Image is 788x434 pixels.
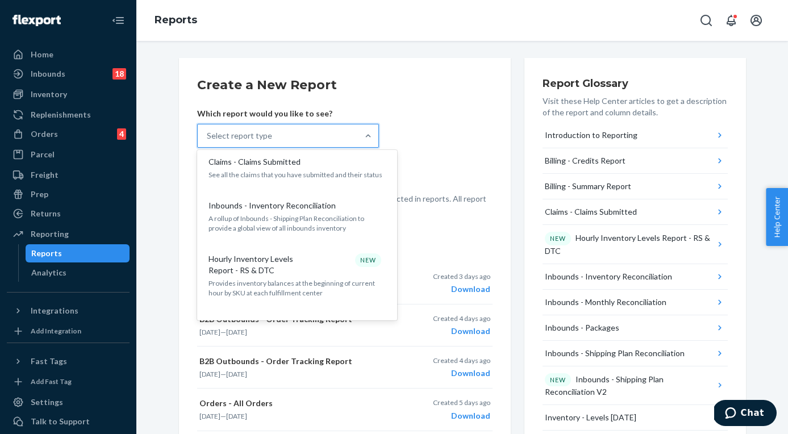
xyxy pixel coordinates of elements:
[7,225,130,243] a: Reporting
[543,315,728,341] button: Inbounds - Packages
[543,199,728,225] button: Claims - Claims Submitted
[433,272,490,281] p: Created 3 days ago
[209,156,301,168] p: Claims - Claims Submitted
[209,253,318,276] p: Hourly Inventory Levels Report - RS & DTC
[543,290,728,315] button: Inbounds - Monthly Reconciliation
[197,108,379,119] p: Which report would you like to see?
[545,130,637,141] div: Introduction to Reporting
[545,271,672,282] div: Inbounds - Inventory Reconciliation
[199,370,220,378] time: [DATE]
[7,85,130,103] a: Inventory
[31,149,55,160] div: Parcel
[145,4,206,37] ol: breadcrumbs
[31,208,61,219] div: Returns
[545,373,715,398] div: Inbounds - Shipping Plan Reconciliation V2
[199,411,391,421] p: —
[209,318,330,329] p: Inbounds - Monthly Reconciliation
[209,200,336,211] p: Inbounds - Inventory Reconciliation
[7,205,130,223] a: Returns
[7,125,130,143] a: Orders4
[360,256,376,265] p: NEW
[7,412,130,431] button: Talk to Support
[433,410,490,422] div: Download
[7,106,130,124] a: Replenishments
[545,206,637,218] div: Claims - Claims Submitted
[31,128,58,140] div: Orders
[543,264,728,290] button: Inbounds - Inventory Reconciliation
[209,214,386,233] p: A rollup of Inbounds - Shipping Plan Reconciliation to provide a global view of all inbounds inve...
[543,341,728,366] button: Inbounds - Shipping Plan Reconciliation
[31,248,62,259] div: Reports
[7,352,130,370] button: Fast Tags
[543,95,728,118] p: Visit these Help Center articles to get a description of the report and column details.
[31,267,66,278] div: Analytics
[545,155,626,166] div: Billing - Credits Report
[543,405,728,431] button: Inventory - Levels [DATE]
[714,400,777,428] iframe: Opens a widget where you can chat to one of our agents
[7,185,130,203] a: Prep
[433,283,490,295] div: Download
[543,123,728,148] button: Introduction to Reporting
[433,325,490,337] div: Download
[197,304,493,347] button: B2B Outbounds - Order Tracking Report[DATE]—[DATE]Created 4 days agoDownload
[7,166,130,184] a: Freight
[199,327,391,337] p: —
[31,397,63,408] div: Settings
[31,109,91,120] div: Replenishments
[226,328,247,336] time: [DATE]
[207,130,272,141] div: Select report type
[7,393,130,411] a: Settings
[7,375,130,389] a: Add Fast Tag
[209,278,386,298] p: Provides inventory balances at the beginning of current hour by SKU at each fulfillment center
[545,412,636,423] div: Inventory - Levels [DATE]
[543,174,728,199] button: Billing - Summary Report
[7,145,130,164] a: Parcel
[31,49,53,60] div: Home
[545,181,631,192] div: Billing - Summary Report
[545,232,715,257] div: Hourly Inventory Levels Report - RS & DTC
[543,225,728,264] button: NEWHourly Inventory Levels Report - RS & DTC
[31,416,90,427] div: Talk to Support
[199,356,391,367] p: B2B Outbounds - Order Tracking Report
[745,9,768,32] button: Open account menu
[543,76,728,91] h3: Report Glossary
[433,368,490,379] div: Download
[226,370,247,378] time: [DATE]
[31,189,48,200] div: Prep
[197,76,493,94] h2: Create a New Report
[550,375,566,385] p: NEW
[31,228,69,240] div: Reporting
[433,356,490,365] p: Created 4 days ago
[226,412,247,420] time: [DATE]
[26,244,130,262] a: Reports
[31,356,67,367] div: Fast Tags
[199,369,391,379] p: —
[12,15,61,26] img: Flexport logo
[433,314,490,323] p: Created 4 days ago
[31,89,67,100] div: Inventory
[31,305,78,316] div: Integrations
[31,377,72,386] div: Add Fast Tag
[197,389,493,431] button: Orders - All Orders[DATE]—[DATE]Created 5 days agoDownload
[31,169,59,181] div: Freight
[550,234,566,243] p: NEW
[7,324,130,338] a: Add Integration
[766,188,788,246] button: Help Center
[155,14,197,26] a: Reports
[199,398,391,409] p: Orders - All Orders
[199,328,220,336] time: [DATE]
[543,366,728,406] button: NEWInbounds - Shipping Plan Reconciliation V2
[7,65,130,83] a: Inbounds18
[199,412,220,420] time: [DATE]
[26,264,130,282] a: Analytics
[197,347,493,389] button: B2B Outbounds - Order Tracking Report[DATE]—[DATE]Created 4 days agoDownload
[543,148,728,174] button: Billing - Credits Report
[209,170,386,180] p: See all the claims that you have submitted and their status
[7,302,130,320] button: Integrations
[112,68,126,80] div: 18
[545,297,666,308] div: Inbounds - Monthly Reconciliation
[433,398,490,407] p: Created 5 days ago
[31,326,81,336] div: Add Integration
